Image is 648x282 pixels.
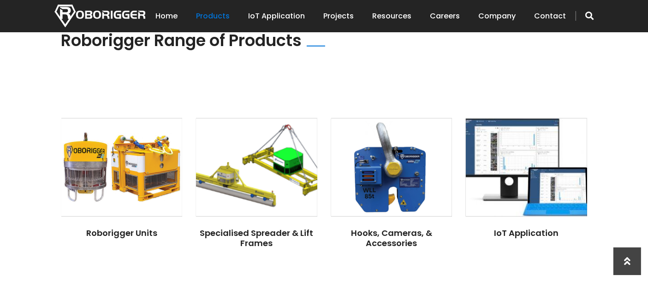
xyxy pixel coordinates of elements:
[86,227,157,239] a: Roborigger Units
[200,227,313,249] a: Specialised Spreader & Lift Frames
[196,2,230,30] a: Products
[61,31,302,50] h2: Roborigger Range of Products
[430,2,460,30] a: Careers
[156,2,178,30] a: Home
[249,2,305,30] a: IoT Application
[479,2,516,30] a: Company
[535,2,566,30] a: Contact
[54,5,145,27] img: Nortech
[373,2,412,30] a: Resources
[351,227,432,249] a: Hooks, Cameras, & Accessories
[324,2,354,30] a: Projects
[494,227,559,239] a: IoT Application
